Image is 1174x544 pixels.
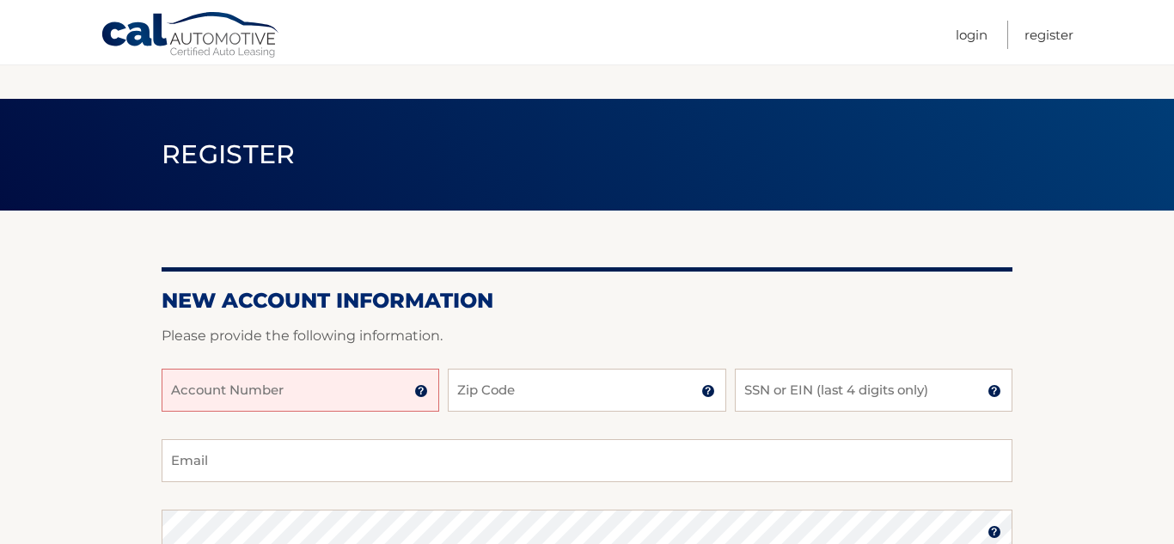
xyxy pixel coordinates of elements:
input: SSN or EIN (last 4 digits only) [735,369,1012,412]
h2: New Account Information [162,288,1012,314]
input: Account Number [162,369,439,412]
input: Zip Code [448,369,725,412]
input: Email [162,439,1012,482]
span: Register [162,138,296,170]
img: tooltip.svg [988,384,1001,398]
a: Cal Automotive [101,11,281,61]
a: Login [956,21,988,49]
a: Register [1024,21,1073,49]
img: tooltip.svg [988,525,1001,539]
p: Please provide the following information. [162,324,1012,348]
img: tooltip.svg [414,384,428,398]
img: tooltip.svg [701,384,715,398]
